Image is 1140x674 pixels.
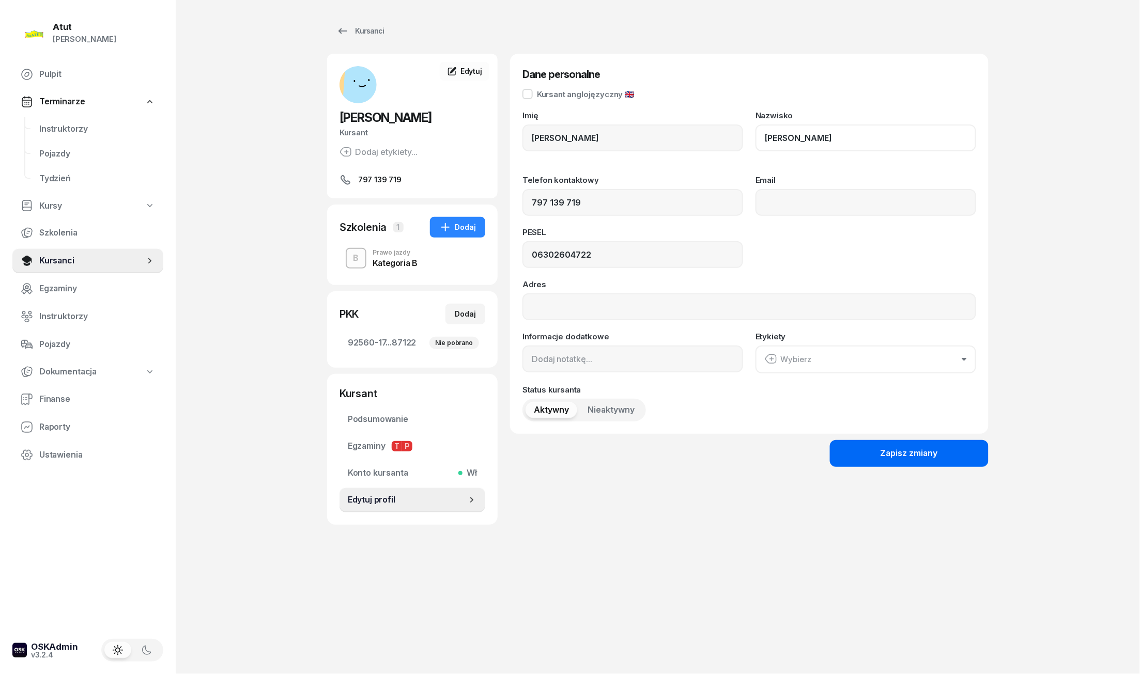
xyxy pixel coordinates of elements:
[327,21,393,41] a: Kursanci
[39,338,155,351] span: Pojazdy
[39,226,155,240] span: Szkolenia
[12,360,163,384] a: Dokumentacja
[31,642,78,651] div: OSKAdmin
[340,307,359,321] div: PKK
[756,346,976,373] button: Wybierz
[12,387,163,412] a: Finanse
[526,402,577,418] button: Aktywny
[830,440,989,467] button: Zapisz zmiany
[429,337,479,349] div: Nie pobrano
[12,643,27,657] img: logo-xs-dark@2x.png
[373,249,418,256] div: Prawo jazdy
[340,174,485,186] a: 797 139 719
[537,90,635,98] div: Kursant anglojęzyczny 🇬🇧
[12,194,163,218] a: Kursy
[39,95,85,108] span: Terminarze
[31,651,78,659] div: v3.2.4
[373,259,418,267] div: Kategoria B
[522,66,976,83] h3: Dane personalne
[39,420,155,434] span: Raporty
[340,220,387,234] div: Szkolenia
[12,62,163,87] a: Pulpit
[340,244,485,273] button: BPrawo jazdyKategoria B
[31,142,163,166] a: Pojazdy
[348,466,477,480] span: Konto kursanta
[430,217,485,238] button: Dodaj
[340,434,485,459] a: EgzaminyTP
[39,310,155,323] span: Instruktorzy
[12,332,163,357] a: Pojazdy
[439,221,476,233] div: Dodaj
[358,174,402,186] span: 797 139 719
[39,199,62,213] span: Kursy
[53,23,116,32] div: Atut
[340,488,485,512] a: Edytuj profil
[53,33,116,46] div: [PERSON_NAME]
[340,461,485,485] a: Konto kursantaWł
[39,68,155,81] span: Pulpit
[393,222,404,232] span: 1
[39,393,155,406] span: Finanse
[31,117,163,142] a: Instruktorzy
[346,248,366,269] button: B
[579,402,643,418] button: Nieaktywny
[12,304,163,329] a: Instruktorzy
[534,403,569,417] span: Aktywny
[881,447,938,460] div: Zapisz zmiany
[522,346,743,372] input: Dodaj notatkę...
[588,403,635,417] span: Nieaktywny
[39,122,155,136] span: Instruktorzy
[39,282,155,295] span: Egzaminy
[340,407,485,432] a: Podsumowanie
[340,110,432,125] span: [PERSON_NAME]
[348,440,477,453] span: Egzaminy
[340,386,485,401] div: Kursant
[39,448,155,462] span: Ustawienia
[463,466,477,480] span: Wł
[460,67,482,75] span: Edytuj
[348,413,477,426] span: Podsumowanie
[12,443,163,467] a: Ustawienia
[340,146,418,158] button: Dodaj etykiety...
[445,304,485,324] button: Dodaj
[440,62,489,81] a: Edytuj
[455,308,476,320] div: Dodaj
[31,166,163,191] a: Tydzień
[349,249,363,267] div: B
[402,441,412,451] span: P
[12,276,163,301] a: Egzaminy
[39,147,155,161] span: Pojazdy
[348,336,477,350] span: 92560-17...87122
[39,365,97,379] span: Dokumentacja
[348,493,467,507] span: Edytuj profil
[12,415,163,440] a: Raporty
[340,331,485,355] a: 92560-17...87122Nie pobrano
[765,353,811,366] div: Wybierz
[39,254,145,268] span: Kursanci
[12,90,163,114] a: Terminarze
[336,25,384,37] div: Kursanci
[39,172,155,185] span: Tydzień
[12,248,163,273] a: Kursanci
[340,126,485,139] div: Kursant
[12,221,163,245] a: Szkolenia
[392,441,402,451] span: T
